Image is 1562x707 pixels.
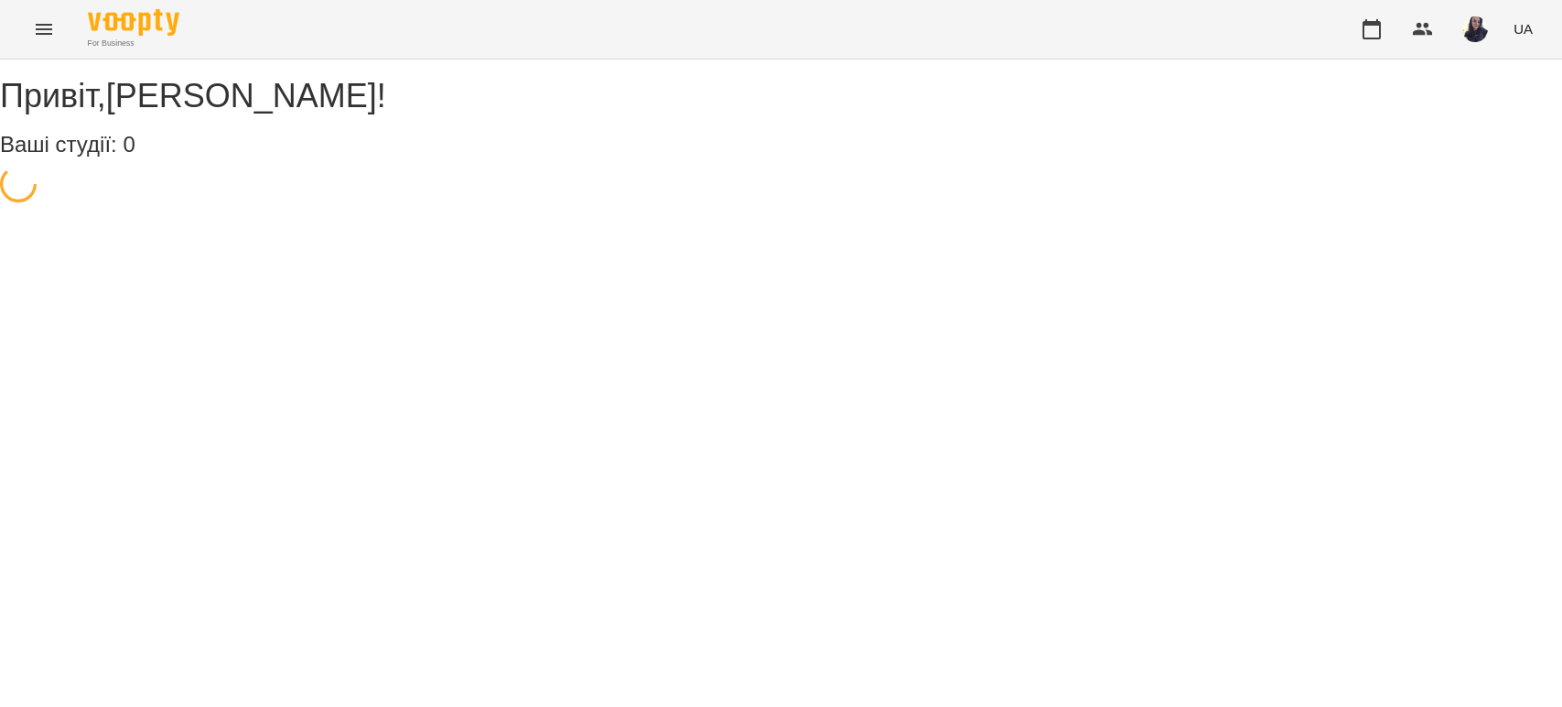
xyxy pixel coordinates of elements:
[1514,19,1533,38] span: UA
[22,7,66,51] button: Menu
[1462,16,1488,42] img: de66a22b4ea812430751315b74cfe34b.jpg
[88,38,179,49] span: For Business
[1506,12,1540,46] button: UA
[88,9,179,36] img: Voopty Logo
[123,132,135,157] span: 0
